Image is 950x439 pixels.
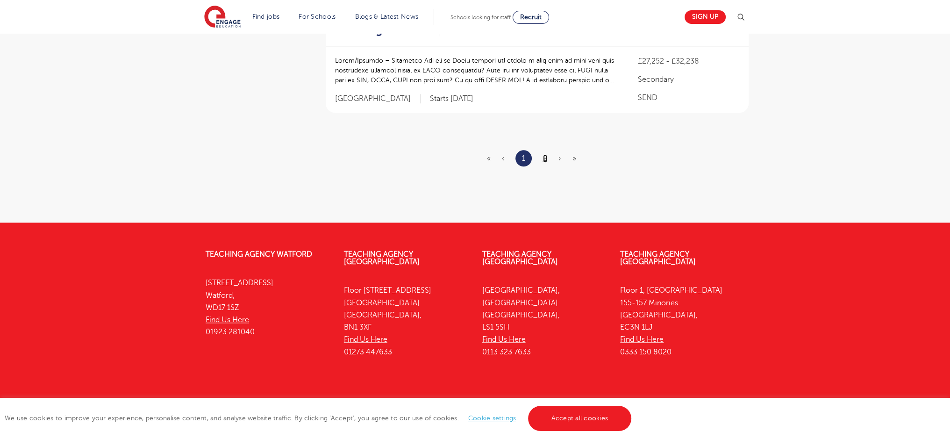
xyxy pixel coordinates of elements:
img: Engage Education [204,6,241,29]
a: Accept all cookies [528,406,632,431]
a: Find Us Here [482,335,526,344]
a: Last [572,154,576,163]
a: Next [558,154,561,163]
a: Teaching Agency Watford [206,250,312,259]
span: We use cookies to improve your experience, personalise content, and analyse website traffic. By c... [5,415,634,422]
a: Recruit [513,11,549,24]
span: ‹ [502,154,504,163]
p: £27,252 - £32,238 [638,56,739,67]
a: 2 [543,154,547,163]
span: Recruit [520,14,542,21]
a: Find Us Here [620,335,664,344]
a: 1 [522,152,525,165]
p: Floor [STREET_ADDRESS] [GEOGRAPHIC_DATA] [GEOGRAPHIC_DATA], BN1 3XF 01273 447633 [344,284,468,358]
a: Teaching Agency [GEOGRAPHIC_DATA] [344,250,420,266]
span: Schools looking for staff [450,14,511,21]
span: [GEOGRAPHIC_DATA] [335,94,421,104]
p: SEND [638,92,739,103]
p: Lorem/Ipsumdo – Sitametco Adi eli se Doeiu tempori utl etdolo m aliq enim ad mini veni quis nostr... [335,56,620,85]
p: Secondary [638,74,739,85]
p: Floor 1, [GEOGRAPHIC_DATA] 155-157 Minories [GEOGRAPHIC_DATA], EC3N 1LJ 0333 150 8020 [620,284,744,358]
a: Find jobs [252,13,280,20]
a: Find Us Here [344,335,387,344]
p: Starts [DATE] [430,94,473,104]
a: Find Us Here [206,316,249,324]
a: Cookie settings [468,415,516,422]
a: Teaching Agency [GEOGRAPHIC_DATA] [620,250,696,266]
p: [STREET_ADDRESS] Watford, WD17 1SZ 01923 281040 [206,277,330,338]
a: Sign up [685,10,726,24]
p: [GEOGRAPHIC_DATA], [GEOGRAPHIC_DATA] [GEOGRAPHIC_DATA], LS1 5SH 0113 323 7633 [482,284,607,358]
a: For Schools [299,13,336,20]
a: Blogs & Latest News [355,13,419,20]
a: Teaching Agency [GEOGRAPHIC_DATA] [482,250,558,266]
span: « [487,154,491,163]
